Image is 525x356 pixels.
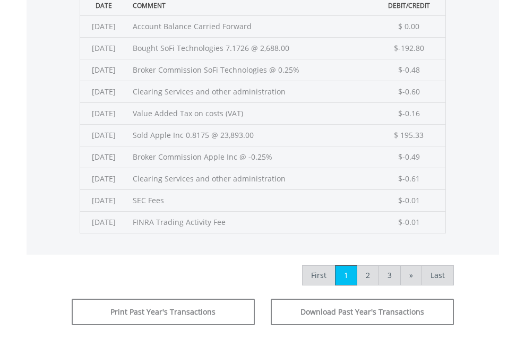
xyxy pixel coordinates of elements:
[357,265,379,285] a: 2
[398,86,420,97] span: $-0.60
[398,65,420,75] span: $-0.48
[398,108,420,118] span: $-0.16
[398,173,420,184] span: $-0.61
[80,102,127,124] td: [DATE]
[398,21,419,31] span: $ 0.00
[80,189,127,211] td: [DATE]
[421,265,454,285] a: Last
[127,37,372,59] td: Bought SoFi Technologies 7.1726 @ 2,688.00
[127,124,372,146] td: Sold Apple Inc 0.8175 @ 23,893.00
[398,152,420,162] span: $-0.49
[127,102,372,124] td: Value Added Tax on costs (VAT)
[378,265,401,285] a: 3
[335,265,357,285] a: 1
[80,81,127,102] td: [DATE]
[127,15,372,37] td: Account Balance Carried Forward
[80,124,127,146] td: [DATE]
[398,195,420,205] span: $-0.01
[80,211,127,233] td: [DATE]
[127,189,372,211] td: SEC Fees
[72,299,255,325] button: Print Past Year's Transactions
[127,146,372,168] td: Broker Commission Apple Inc @ -0.25%
[127,81,372,102] td: Clearing Services and other administration
[398,217,420,227] span: $-0.01
[302,265,335,285] a: First
[127,211,372,233] td: FINRA Trading Activity Fee
[394,130,424,140] span: $ 195.33
[271,299,454,325] button: Download Past Year's Transactions
[80,37,127,59] td: [DATE]
[80,59,127,81] td: [DATE]
[127,168,372,189] td: Clearing Services and other administration
[80,168,127,189] td: [DATE]
[80,146,127,168] td: [DATE]
[80,15,127,37] td: [DATE]
[394,43,424,53] span: $-192.80
[127,59,372,81] td: Broker Commission SoFi Technologies @ 0.25%
[400,265,422,285] a: »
